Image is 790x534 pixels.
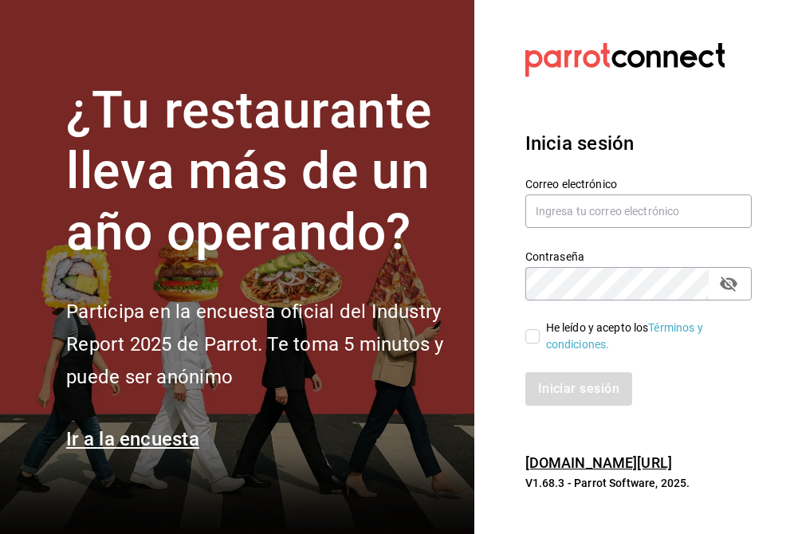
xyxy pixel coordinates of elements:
[525,129,752,158] h3: Inicia sesión
[66,80,454,264] h1: ¿Tu restaurante lleva más de un año operando?
[525,250,752,261] label: Contraseña
[525,475,752,491] p: V1.68.3 - Parrot Software, 2025.
[66,428,199,450] a: Ir a la encuesta
[525,454,672,471] a: [DOMAIN_NAME][URL]
[525,178,752,189] label: Correo electrónico
[66,296,454,393] h2: Participa en la encuesta oficial del Industry Report 2025 de Parrot. Te toma 5 minutos y puede se...
[525,194,752,228] input: Ingresa tu correo electrónico
[715,270,742,297] button: passwordField
[546,321,703,351] a: Términos y condiciones.
[546,320,739,353] div: He leído y acepto los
